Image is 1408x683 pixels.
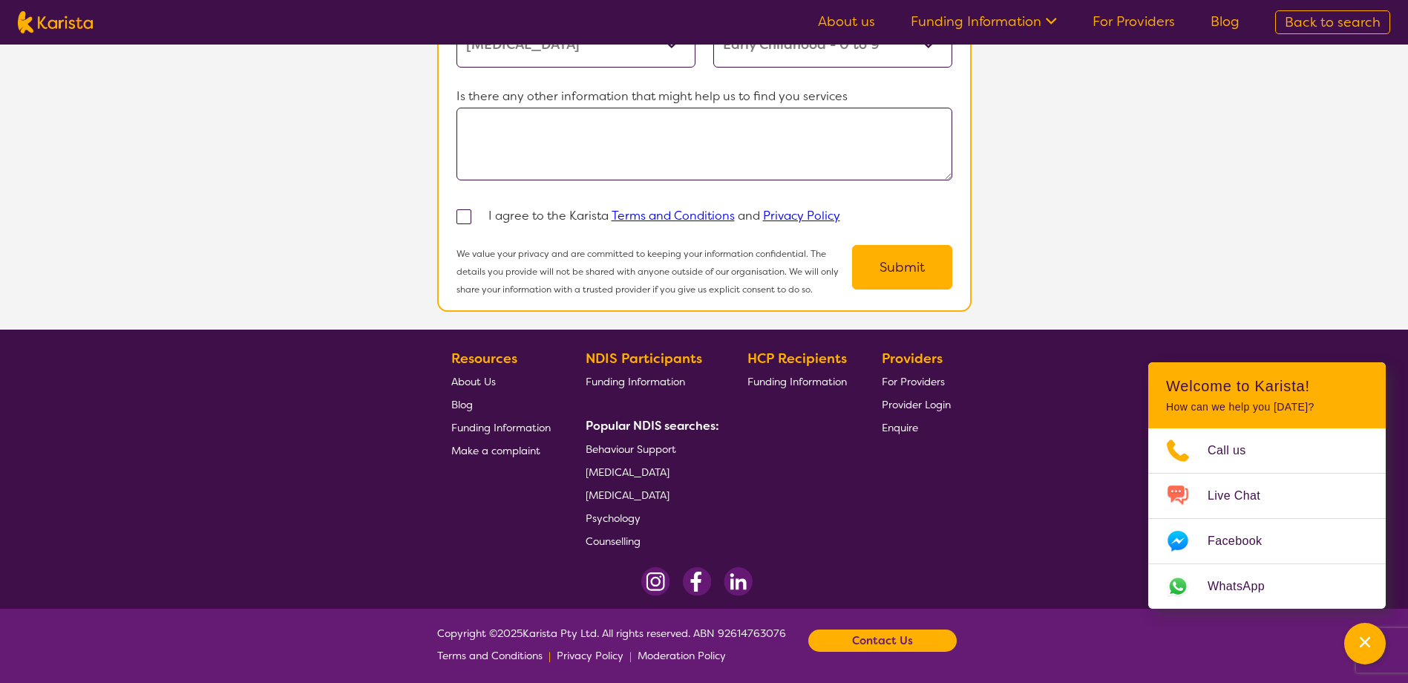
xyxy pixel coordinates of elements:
[451,444,540,457] span: Make a complaint
[451,398,473,411] span: Blog
[1148,428,1386,609] ul: Choose channel
[451,421,551,434] span: Funding Information
[1208,439,1264,462] span: Call us
[549,644,551,667] p: |
[638,644,726,667] a: Moderation Policy
[629,644,632,667] p: |
[451,416,551,439] a: Funding Information
[1211,13,1240,30] a: Blog
[18,11,93,33] img: Karista logo
[586,418,719,434] b: Popular NDIS searches:
[724,567,753,596] img: LinkedIn
[747,350,847,367] b: HCP Recipients
[488,205,840,227] p: I agree to the Karista and
[911,13,1057,30] a: Funding Information
[882,350,943,367] b: Providers
[763,208,840,223] a: Privacy Policy
[1148,362,1386,609] div: Channel Menu
[586,375,685,388] span: Funding Information
[747,370,847,393] a: Funding Information
[586,535,641,548] span: Counselling
[451,375,496,388] span: About Us
[1285,13,1381,31] span: Back to search
[451,393,551,416] a: Blog
[818,13,875,30] a: About us
[1166,401,1368,414] p: How can we help you [DATE]?
[1208,575,1283,598] span: WhatsApp
[682,567,712,596] img: Facebook
[882,421,918,434] span: Enquire
[586,483,713,506] a: [MEDICAL_DATA]
[586,512,641,525] span: Psychology
[456,85,952,108] p: Is there any other information that might help us to find you services
[437,622,786,667] span: Copyright © 2025 Karista Pty Ltd. All rights reserved. ABN 92614763076
[586,488,669,502] span: [MEDICAL_DATA]
[882,370,951,393] a: For Providers
[586,529,713,552] a: Counselling
[1148,564,1386,609] a: Web link opens in a new tab.
[1208,485,1278,507] span: Live Chat
[1275,10,1390,34] a: Back to search
[641,567,670,596] img: Instagram
[586,465,669,479] span: [MEDICAL_DATA]
[882,398,951,411] span: Provider Login
[1093,13,1175,30] a: For Providers
[586,460,713,483] a: [MEDICAL_DATA]
[437,649,543,662] span: Terms and Conditions
[852,630,913,652] b: Contact Us
[586,506,713,529] a: Psychology
[451,350,517,367] b: Resources
[1166,377,1368,395] h2: Welcome to Karista!
[882,393,951,416] a: Provider Login
[882,375,945,388] span: For Providers
[437,644,543,667] a: Terms and Conditions
[852,245,952,290] button: Submit
[612,208,735,223] a: Terms and Conditions
[638,649,726,662] span: Moderation Policy
[1344,623,1386,664] button: Channel Menu
[586,350,702,367] b: NDIS Participants
[882,416,951,439] a: Enquire
[456,245,852,298] p: We value your privacy and are committed to keeping your information confidential. The details you...
[451,370,551,393] a: About Us
[451,439,551,462] a: Make a complaint
[557,644,623,667] a: Privacy Policy
[747,375,847,388] span: Funding Information
[557,649,623,662] span: Privacy Policy
[586,442,676,456] span: Behaviour Support
[586,370,713,393] a: Funding Information
[586,437,713,460] a: Behaviour Support
[1208,530,1280,552] span: Facebook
